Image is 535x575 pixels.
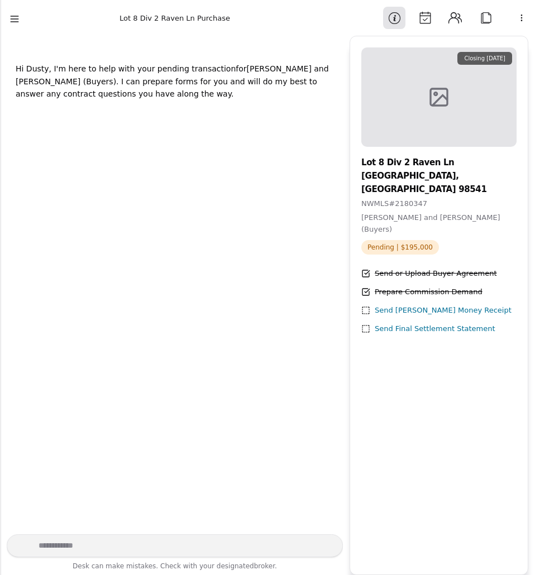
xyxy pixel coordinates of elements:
div: Desk can make mistakes. Check with your broker. [7,560,343,575]
span: Pending | $195,000 [361,240,439,255]
div: Lot 8 Div 2 Raven Ln Purchase [120,12,230,24]
textarea: Write your prompt here [7,534,343,557]
div: Send [PERSON_NAME] Money Receipt [375,305,512,317]
div: Send Final Settlement Statement [375,323,495,335]
div: NWMLS # 2180347 [361,198,517,210]
div: Lot 8 Div 2 Raven Ln [361,156,517,169]
div: . I can prepare forms for you and will do my best to answer any contract questions you have along... [16,77,317,99]
div: [GEOGRAPHIC_DATA], [GEOGRAPHIC_DATA] 98541 [361,169,517,196]
span: designated [217,562,254,570]
div: Send or Upload Buyer Agreement [375,268,497,280]
div: for [236,64,246,73]
div: Hi Dusty, I'm here to help with your pending transaction [16,64,236,73]
span: [PERSON_NAME] and [PERSON_NAME] (Buyers) [361,213,500,233]
div: Closing [DATE] [457,52,512,65]
div: Prepare Commission Demand [375,286,483,298]
div: [PERSON_NAME] and [PERSON_NAME] (Buyers) [16,63,334,100]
